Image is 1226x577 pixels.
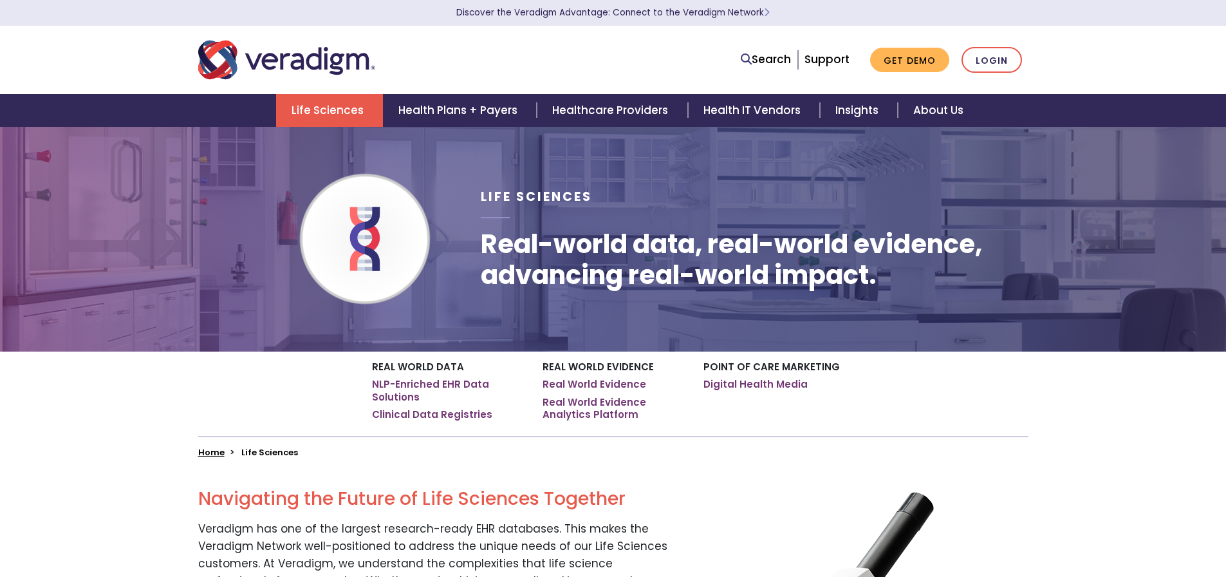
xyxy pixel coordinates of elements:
[961,47,1022,73] a: Login
[481,188,592,205] span: Life Sciences
[543,396,684,421] a: Real World Evidence Analytics Platform
[703,361,855,373] p: Point of Care Marketing
[276,94,383,127] a: Life Sciences
[198,521,667,571] span: Veradigm has one of the largest research-ready EHR databases. This makes the Veradigm Network wel...
[481,229,1028,290] h1: Real-world data, real-world evidence, advancing real-world impact.
[741,51,791,68] a: Search
[804,52,850,67] a: Support
[372,378,523,403] a: NLP-Enriched EHR Data Solutions
[543,361,684,373] p: Real World Evidence
[820,94,898,127] a: Insights
[870,48,949,73] a: Get Demo
[764,6,770,19] span: Learn More
[456,6,770,19] a: Discover the Veradigm Advantage: Connect to the Veradigm NetworkLearn More
[198,446,225,459] a: Home
[198,488,674,510] h2: Navigating the Future of Life Sciences Together
[372,361,523,373] p: Real World Data
[703,378,808,391] a: Digital Health Media
[543,378,646,391] a: Real World Evidence
[537,94,687,127] a: Healthcare Providers
[688,94,820,127] a: Health IT Vendors
[372,408,492,421] a: Clinical Data Registries
[898,94,979,127] a: About Us
[198,39,375,81] img: Veradigm logo
[383,94,537,127] a: Health Plans + Payers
